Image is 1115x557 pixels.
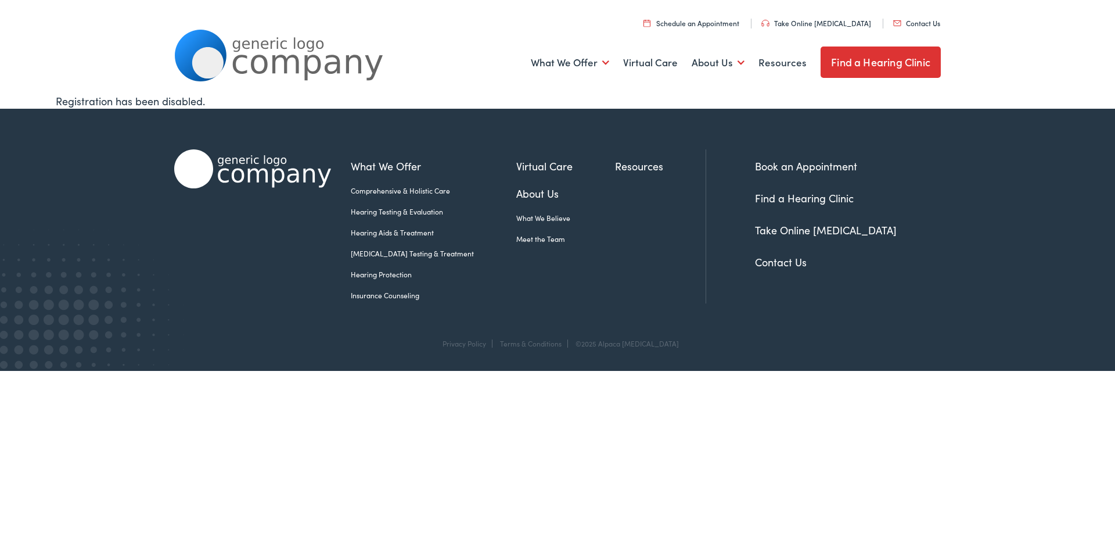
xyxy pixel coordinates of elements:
div: Registration has been disabled. [56,93,1059,109]
a: Find a Hearing Clinic [821,47,941,78]
a: Take Online [MEDICAL_DATA] [761,18,871,28]
div: ©2025 Alpaca [MEDICAL_DATA] [570,340,679,348]
a: What We Offer [351,158,516,174]
a: Book an Appointment [755,159,857,173]
a: Contact Us [893,18,940,28]
a: About Us [516,185,615,201]
a: Find a Hearing Clinic [755,191,854,205]
a: Hearing Protection [351,269,516,280]
a: Comprehensive & Holistic Care [351,185,516,196]
a: Insurance Counseling [351,290,516,301]
img: utility icon [893,20,901,26]
a: Meet the Team [516,234,615,244]
a: Virtual Care [516,158,615,174]
a: Virtual Care [623,41,678,84]
a: Hearing Aids & Treatment [351,227,516,238]
a: Terms & Conditions [500,338,562,348]
a: What We Offer [531,41,609,84]
a: Take Online [MEDICAL_DATA] [755,223,897,237]
img: Alpaca Audiology [174,149,331,188]
a: Contact Us [755,255,807,269]
img: utility icon [643,19,650,27]
a: Privacy Policy [443,338,486,348]
a: About Us [692,41,744,84]
a: Schedule an Appointment [643,18,739,28]
a: Resources [615,158,706,174]
img: utility icon [761,20,769,27]
a: Hearing Testing & Evaluation [351,206,516,217]
a: What We Believe [516,213,615,223]
a: Resources [758,41,807,84]
a: [MEDICAL_DATA] Testing & Treatment [351,248,516,259]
